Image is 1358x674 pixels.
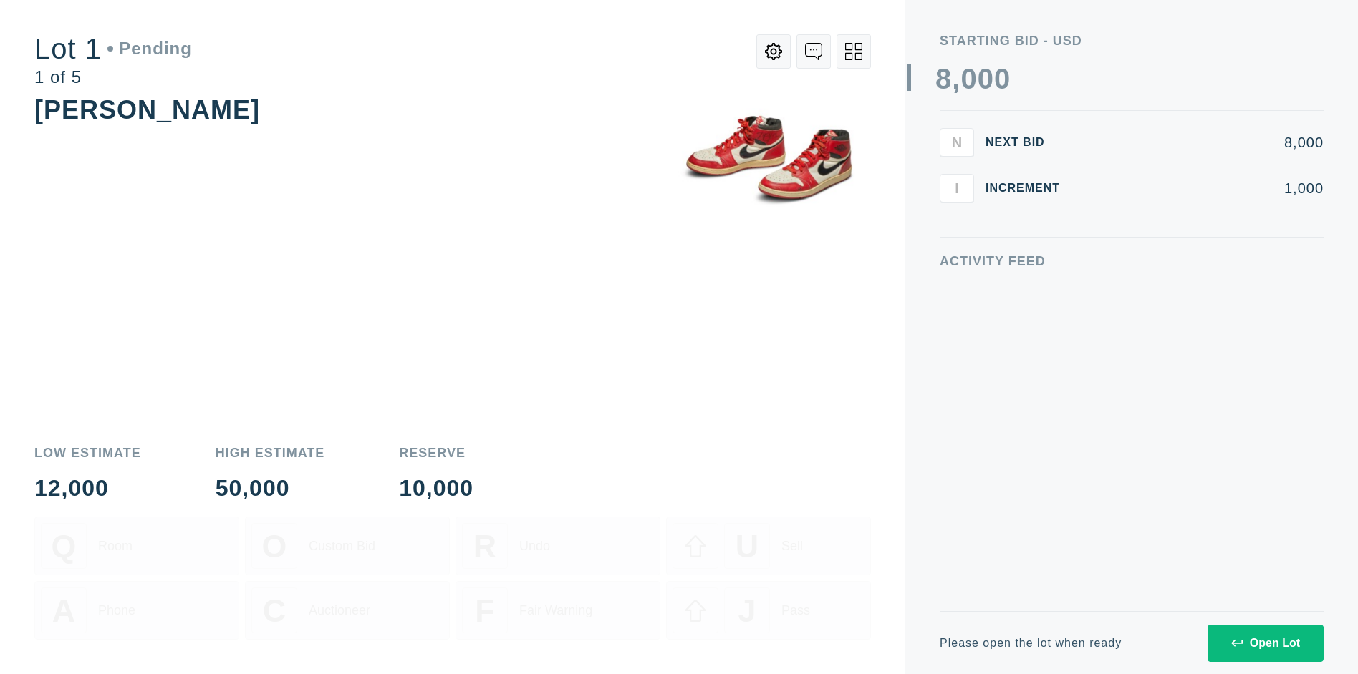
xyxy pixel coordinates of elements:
[940,174,974,202] button: I
[960,64,977,93] div: 0
[216,446,325,459] div: High Estimate
[1231,637,1300,650] div: Open Lot
[216,477,325,499] div: 50,000
[34,95,260,124] div: [PERSON_NAME]
[935,64,952,93] div: 8
[952,64,960,351] div: ,
[955,180,959,196] span: I
[399,477,473,499] div: 10,000
[940,34,1324,47] div: Starting Bid - USD
[940,128,974,157] button: N
[952,134,962,150] span: N
[34,477,141,499] div: 12,000
[978,64,994,93] div: 0
[34,34,192,63] div: Lot 1
[1208,625,1324,662] button: Open Lot
[994,64,1011,93] div: 0
[1083,135,1324,150] div: 8,000
[986,137,1072,148] div: Next Bid
[34,69,192,86] div: 1 of 5
[107,40,192,57] div: Pending
[940,638,1122,649] div: Please open the lot when ready
[1083,181,1324,195] div: 1,000
[34,446,141,459] div: Low Estimate
[399,446,473,459] div: Reserve
[986,182,1072,194] div: Increment
[940,255,1324,268] div: Activity Feed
